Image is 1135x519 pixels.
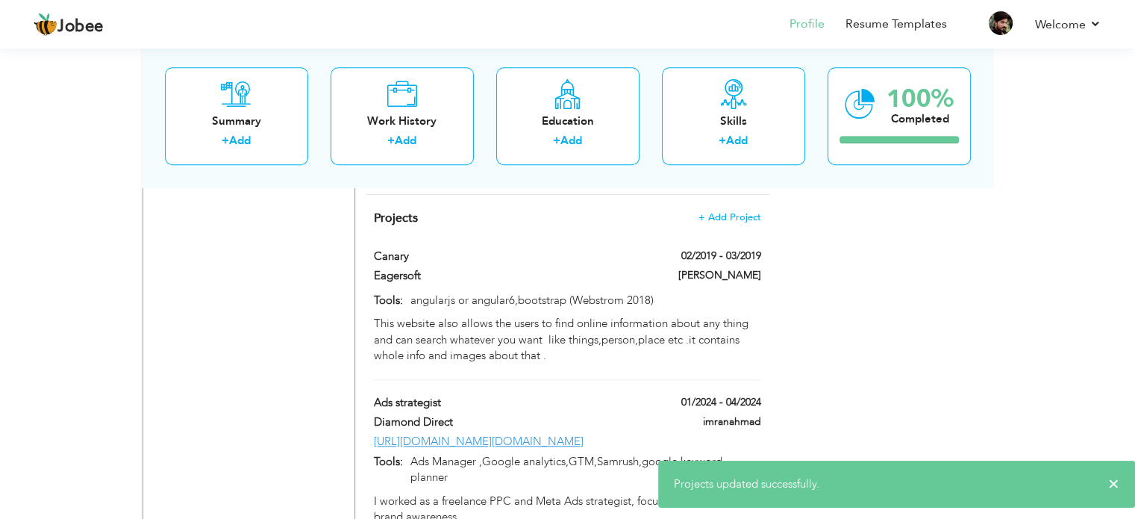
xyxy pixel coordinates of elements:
label: [PERSON_NAME] [678,268,761,283]
span: + Add Project [698,212,761,223]
label: 01/2024 - 04/2024 [681,395,761,410]
span: Projects [374,210,418,226]
label: + [222,134,229,149]
label: Tools: [374,454,403,470]
label: + [387,134,395,149]
div: Completed [887,111,954,127]
a: Welcome [1035,16,1101,34]
span: Jobee [57,19,104,35]
label: 02/2019 - 03/2019 [681,249,761,264]
a: Add [395,134,416,149]
span: Projects updated successfully. [674,476,819,491]
a: Jobee [34,13,104,37]
div: Skills [674,114,793,129]
a: Add [726,134,748,149]
div: Work History [343,114,462,129]
p: Ads Manager ,Google analytics,GTM,Samrush,google keyword planner [403,454,760,486]
span: × [1108,476,1119,491]
label: + [553,134,560,149]
label: Tools: [374,293,403,308]
label: Ads strategist [374,395,625,411]
div: This website also allows the users to find online information about any thing and can search what... [374,316,760,364]
a: [URL][DOMAIN_NAME][DOMAIN_NAME] [374,434,584,449]
p: angularjs or angular6,bootstrap (Webstrom 2018) [403,293,760,308]
img: jobee.io [34,13,57,37]
label: + [719,134,726,149]
div: Education [508,114,628,129]
label: imranahmad [703,414,761,429]
a: Resume Templates [845,16,947,33]
label: Eagersoft [374,268,625,284]
a: Add [229,134,251,149]
a: Add [560,134,582,149]
a: Profile [790,16,825,33]
img: Profile Img [989,11,1013,35]
div: 100% [887,87,954,111]
h4: This helps to highlight the project, tools and skills you have worked on. [374,211,760,226]
label: Diamond Direct [374,414,625,430]
label: Canary [374,249,625,264]
div: Summary [177,114,296,129]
